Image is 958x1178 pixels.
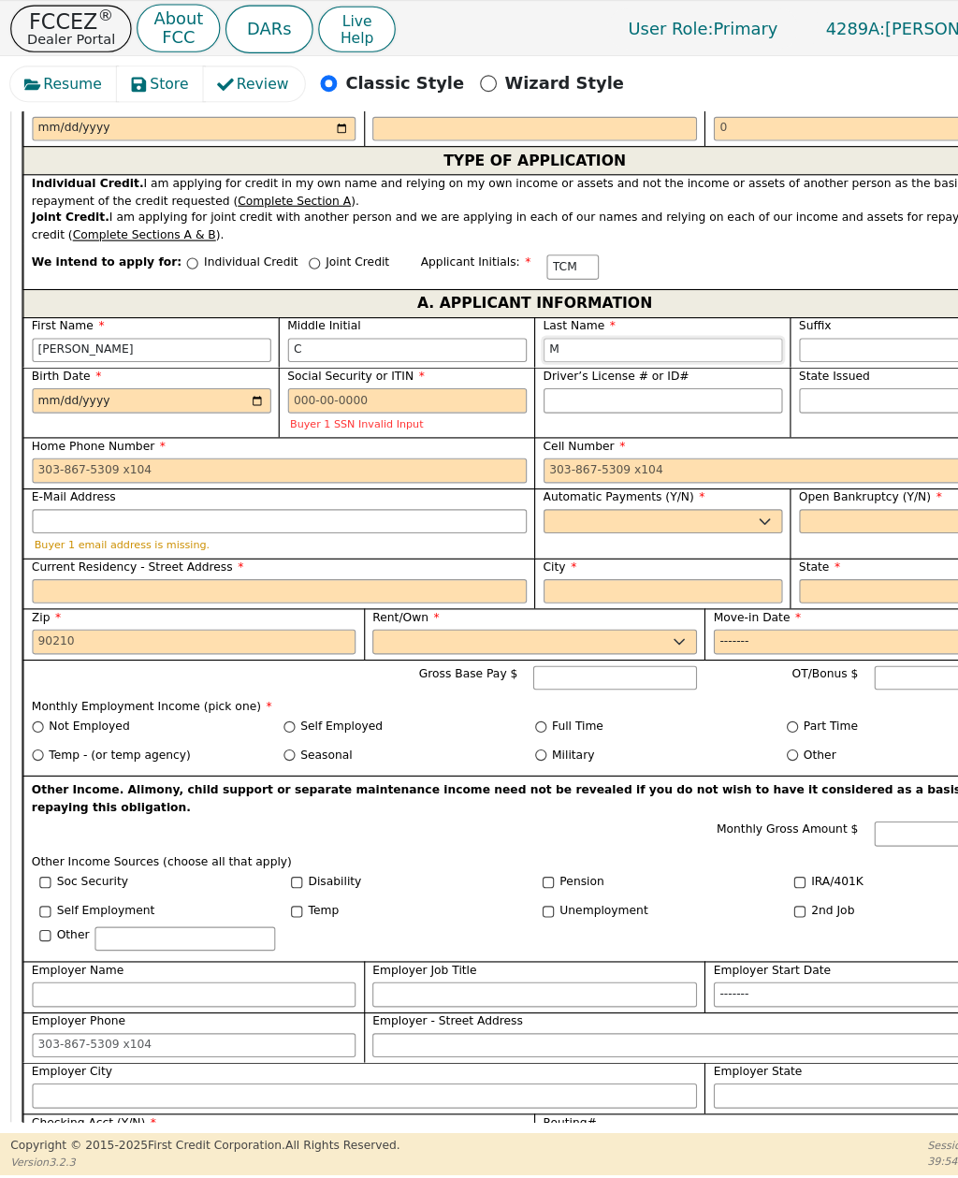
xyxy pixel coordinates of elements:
[258,348,472,371] input: 000-00-0000
[36,812,46,822] input: Y/N
[36,786,46,796] input: Y/N
[31,483,470,493] p: Buyer 1 email address is missing.
[502,783,542,799] label: Pension
[717,331,780,343] span: State Issued
[487,394,561,406] span: Cell Number
[260,375,470,385] p: Buyer 1 SSN Invalid Input
[310,64,416,86] p: Classic Style
[740,17,918,35] span: [PERSON_NAME]
[544,7,716,44] a: User Role:Primary
[9,1020,358,1036] p: Copyright © 2015- 2025 First Credit Corporation.
[832,1020,949,1034] p: Session Time Remaining:
[24,10,103,29] p: FCCEZ
[65,205,194,217] u: Complete Sections A & B
[202,5,281,48] button: DARs
[334,88,443,100] span: Monthly Payment $
[377,229,476,241] span: Applicant Initials:
[832,1034,949,1048] p: 39:54
[39,65,92,85] span: Resume
[29,547,55,560] span: Zip
[29,158,129,170] strong: Individual Credit.
[105,60,183,91] button: Store
[24,29,103,41] p: Dealer Portal
[258,331,381,343] span: Social Security or ITIN
[376,598,465,610] span: Gross Base Pay $
[374,260,585,284] span: A. APPLICANT INFORMATION
[487,1000,535,1012] span: Routing#
[720,11,949,40] button: 4289A:[PERSON_NAME]
[487,286,552,298] span: Last Name
[29,440,105,452] span: E-Mail Address
[9,60,106,91] button: Resume
[720,670,749,686] label: Other
[29,1000,140,1012] span: Checking Acct (Y/N)
[544,7,716,44] p: Primary
[712,786,722,796] input: Y/N
[717,286,746,298] span: Suffix
[740,17,793,35] span: 4289A:
[29,564,320,587] input: 90210
[123,4,196,48] button: AboutFCC
[29,909,113,922] span: Employer Phone
[44,644,116,660] label: Not Employed
[717,440,845,452] span: Open Bankruptcy (Y/N)
[277,783,325,799] label: Disability
[487,331,618,343] span: Driver’s License # or ID#
[486,812,497,822] input: Y/N
[495,670,533,686] label: Military
[182,60,273,91] button: Review
[487,411,931,433] input: 303-867-5309 x104
[453,64,559,86] p: Wizard Style
[88,6,102,22] sup: ®
[135,65,169,85] span: Store
[9,5,118,47] button: FCCEZ®Dealer Portal
[29,348,243,371] input: YYYY-MM-DD
[269,644,343,660] label: Self Employed
[29,765,931,781] p: Other Income Sources (choose all that apply)
[9,1035,358,1049] p: Version 3.2.3
[261,812,271,822] input: Y/N
[717,502,754,515] span: State
[640,880,931,903] input: YYYY-MM-DD
[305,26,335,41] span: Help
[51,809,139,825] label: Self Employment
[29,394,149,406] span: Home Phone Number
[728,783,775,799] label: IRA/401K
[640,864,745,876] span: Employer Start Date
[495,644,541,660] label: Full Time
[29,157,931,188] div: I am applying for credit in my own name and relying on my own income or assets and not the income...
[29,331,92,343] span: Birth Date
[44,670,171,686] label: Temp - (or temp agency)
[269,670,316,686] label: Seasonal
[138,26,181,41] p: FCC
[29,864,111,876] span: Employer Name
[255,1021,358,1033] span: All Rights Reserved.
[29,502,219,515] span: Current Residency - Street Address
[728,809,766,825] label: 2nd Job
[720,644,769,660] label: Part Time
[29,228,164,259] span: We intend to apply for:
[213,174,314,186] u: Complete Section A
[305,11,335,26] span: Live
[640,547,718,560] span: Move-in Date
[640,954,719,967] span: Employer State
[334,547,394,560] span: Rent/Own
[712,812,722,822] input: Y/N
[29,701,931,732] p: Other Income. Alimony, child support or separate maintenance income need not be revealed if you d...
[29,188,931,219] div: I am applying for joint credit with another person and we are applying in each of our names and r...
[29,105,320,127] input: YYYY-MM-DD
[29,286,94,298] span: First Name
[487,440,632,452] span: Automatic Payments (Y/N)
[502,809,582,825] label: Unemployment
[643,737,770,749] span: Monthly Gross Amount $
[183,228,268,244] p: Individual Credit
[292,228,349,244] p: Joint Credit
[640,564,931,587] input: YYYY-MM-DD
[398,132,561,156] span: TYPE OF APPLICATION
[710,598,770,610] span: OT/Bonus $
[138,9,181,24] p: About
